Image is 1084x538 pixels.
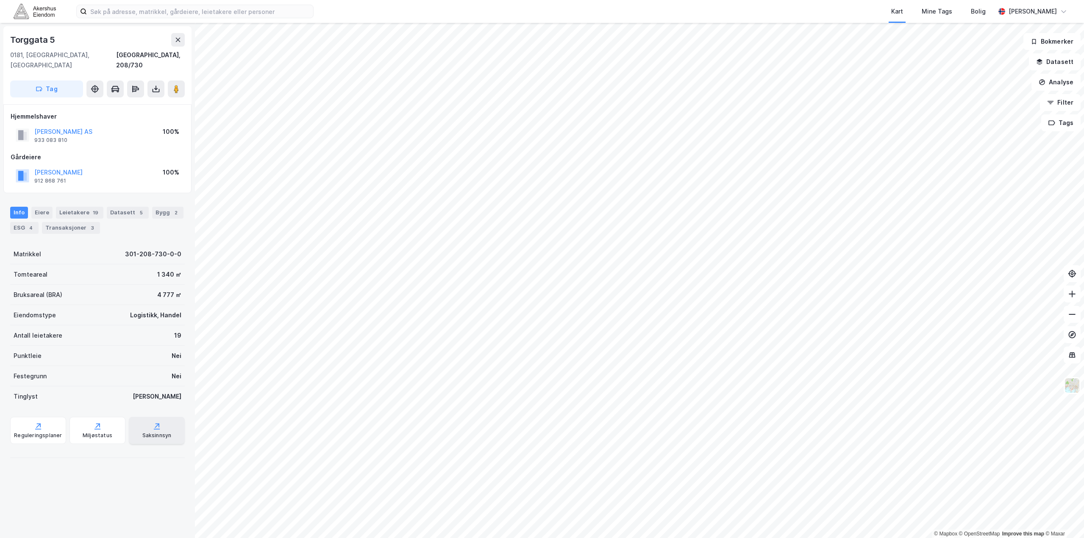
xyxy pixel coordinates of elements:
button: Filter [1040,94,1081,111]
div: 1 340 ㎡ [157,269,181,280]
div: Kontrollprogram for chat [1042,497,1084,538]
div: Punktleie [14,351,42,361]
div: 933 083 810 [34,137,67,144]
div: Tomteareal [14,269,47,280]
div: Datasett [107,207,149,219]
div: Info [10,207,28,219]
div: Eiendomstype [14,310,56,320]
div: 2 [172,208,180,217]
button: Datasett [1029,53,1081,70]
button: Tags [1041,114,1081,131]
div: Gårdeiere [11,152,184,162]
div: Transaksjoner [42,222,100,234]
div: [GEOGRAPHIC_DATA], 208/730 [116,50,185,70]
button: Bokmerker [1023,33,1081,50]
iframe: Chat Widget [1042,497,1084,538]
div: 19 [174,330,181,341]
img: akershus-eiendom-logo.9091f326c980b4bce74ccdd9f866810c.svg [14,4,56,19]
div: Eiere [31,207,53,219]
button: Analyse [1031,74,1081,91]
div: 0181, [GEOGRAPHIC_DATA], [GEOGRAPHIC_DATA] [10,50,116,70]
div: Bruksareal (BRA) [14,290,62,300]
button: Tag [10,80,83,97]
div: [PERSON_NAME] [1009,6,1057,17]
div: 301-208-730-0-0 [125,249,181,259]
div: [PERSON_NAME] [133,391,181,402]
a: Mapbox [934,531,957,537]
div: 100% [163,167,179,177]
div: 3 [88,224,97,232]
div: ESG [10,222,39,234]
div: Torggata 5 [10,33,57,47]
div: 5 [137,208,145,217]
div: Nei [172,371,181,381]
div: Reguleringsplaner [14,432,62,439]
div: Antall leietakere [14,330,62,341]
a: OpenStreetMap [959,531,1000,537]
img: Z [1064,377,1080,394]
div: Saksinnsyn [142,432,172,439]
input: Søk på adresse, matrikkel, gårdeiere, leietakere eller personer [87,5,313,18]
div: Miljøstatus [83,432,112,439]
div: Kart [891,6,903,17]
div: 100% [163,127,179,137]
div: Bolig [971,6,986,17]
div: Leietakere [56,207,103,219]
div: 912 868 761 [34,177,66,184]
div: 4 [27,224,35,232]
div: Mine Tags [922,6,952,17]
div: Bygg [152,207,183,219]
div: Tinglyst [14,391,38,402]
div: Hjemmelshaver [11,111,184,122]
div: 19 [91,208,100,217]
div: Nei [172,351,181,361]
div: Festegrunn [14,371,47,381]
div: 4 777 ㎡ [157,290,181,300]
div: Matrikkel [14,249,41,259]
div: Logistikk, Handel [130,310,181,320]
a: Improve this map [1002,531,1044,537]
